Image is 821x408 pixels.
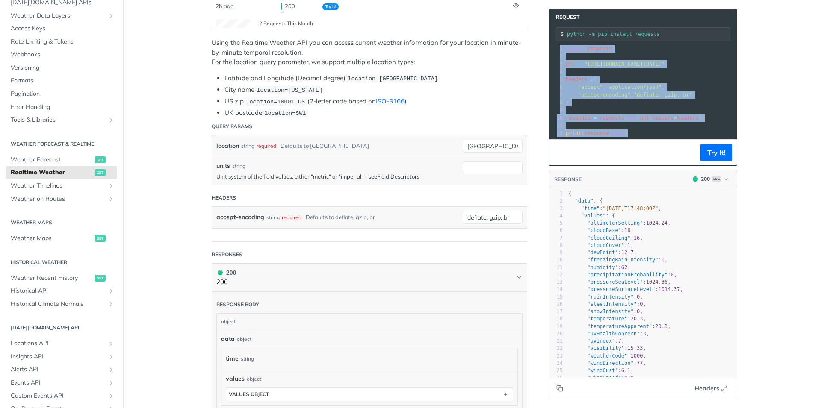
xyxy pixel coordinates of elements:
[549,53,564,60] div: 2
[621,249,634,255] span: 12.7
[259,20,313,27] span: 2 Requests This Month
[6,101,117,114] a: Error Handling
[11,352,106,361] span: Insights API
[549,308,563,315] div: 17
[11,64,115,72] span: Versioning
[108,182,115,189] button: Show subpages for Weather Timelines
[549,279,563,286] div: 13
[377,173,419,180] a: Field Descriptors
[11,103,115,112] span: Error Handling
[224,85,527,95] li: City name
[108,340,115,347] button: Show subpages for Locations API
[108,353,115,360] button: Show subpages for Insights API
[216,173,458,180] p: Unit system of the field values, either "metric" or "imperial" - see
[108,366,115,373] button: Show subpages for Alerts API
[216,3,233,9] span: 2h ago
[587,294,633,300] span: "rainIntensity"
[216,277,236,287] p: 200
[566,76,597,82] span: {
[549,271,563,279] div: 12
[6,153,117,166] a: Weather Forecastget
[566,92,692,98] span: :
[108,379,115,386] button: Show subpages for Events API
[587,301,637,307] span: "sleetIntensity"
[659,286,680,292] span: 1014.37
[554,382,566,395] button: Copy to clipboard
[108,393,115,399] button: Show subpages for Custom Events API
[566,61,575,67] span: url
[216,301,259,308] div: Response body
[6,62,117,74] a: Versioning
[6,232,117,245] a: Weather Mapsget
[549,256,563,264] div: 10
[549,242,563,249] div: 8
[569,205,662,211] span: : ,
[216,268,236,277] div: 200
[549,360,563,367] div: 24
[554,175,582,184] button: RESPONSE
[6,35,117,48] a: Rate Limiting & Tokens
[640,115,649,121] span: url
[549,323,563,330] div: 19
[618,338,621,344] span: 7
[216,211,264,223] label: accept-encoding
[674,115,677,121] span: =
[216,19,251,28] canvas: Line Graph
[549,197,563,205] div: 2
[11,24,115,33] span: Access Keys
[95,156,106,163] span: get
[549,249,563,256] div: 9
[348,76,438,82] span: location=[GEOGRAPHIC_DATA]
[634,92,692,98] span: "deflate, gzip, br"
[549,294,563,301] div: 15
[627,242,630,248] span: 1
[670,272,673,278] span: 0
[646,279,668,285] span: 1024.36
[549,367,563,374] div: 25
[6,285,117,297] a: Historical APIShow subpages for Historical API
[11,195,106,203] span: Weather on Routes
[549,345,563,352] div: 22
[621,367,631,373] span: 6.1
[226,374,245,383] span: values
[257,87,322,94] span: location=[US_STATE]
[612,130,624,136] span: text
[229,391,269,397] div: values object
[655,323,667,329] span: 20.3
[588,46,612,52] span: requests
[569,220,671,226] span: : ,
[218,270,223,275] span: 200
[566,46,584,52] span: import
[281,140,369,152] div: Defaults to [GEOGRAPHIC_DATA]
[569,331,649,337] span: : ,
[212,38,527,67] p: Using the Realtime Weather API you can access current weather information for your location in mi...
[6,9,117,22] a: Weather Data LayersShow subpages for Weather Data Layers
[569,235,643,241] span: : ,
[569,338,624,344] span: : ,
[226,388,513,401] button: values object
[569,367,634,373] span: : ,
[587,249,618,255] span: "dewPoint"
[108,288,115,294] button: Show subpages for Historical API
[554,146,566,159] button: Copy to clipboard
[549,374,563,382] div: 26
[11,50,115,59] span: Webhooks
[578,84,603,90] span: "accept"
[569,360,646,366] span: : ,
[631,316,643,322] span: 20.3
[637,294,640,300] span: 0
[587,331,640,337] span: "uvHealthConcern"
[6,140,117,148] h2: Weather Forecast & realtime
[108,117,115,123] button: Show subpages for Tools & Libraries
[569,242,634,248] span: : ,
[569,279,671,285] span: : ,
[549,220,563,227] div: 5
[587,316,627,322] span: "temperature"
[640,301,643,307] span: 0
[628,115,637,121] span: get
[11,234,92,243] span: Weather Maps
[95,235,106,242] span: get
[549,129,564,137] div: 12
[587,286,655,292] span: "pressureSurfaceLevel"
[631,353,643,359] span: 1000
